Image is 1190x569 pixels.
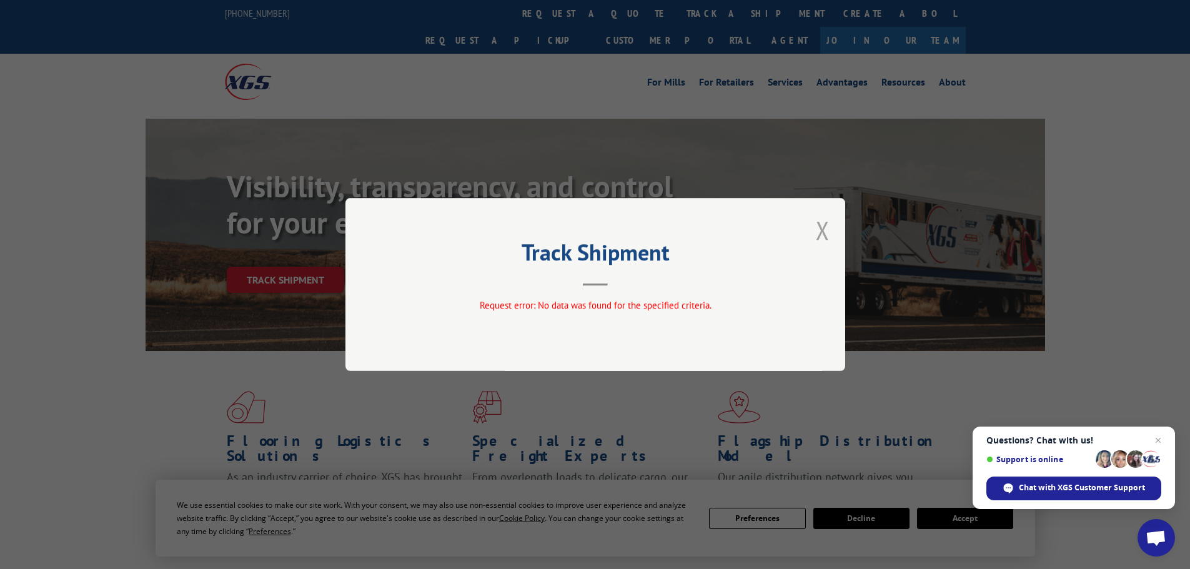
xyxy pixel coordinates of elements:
button: Close modal [816,214,830,247]
span: Request error: No data was found for the specified criteria. [479,299,711,311]
span: Questions? Chat with us! [986,435,1161,445]
span: Close chat [1151,433,1166,448]
span: Support is online [986,455,1091,464]
div: Open chat [1138,519,1175,557]
span: Chat with XGS Customer Support [1019,482,1145,493]
div: Chat with XGS Customer Support [986,477,1161,500]
h2: Track Shipment [408,244,783,267]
